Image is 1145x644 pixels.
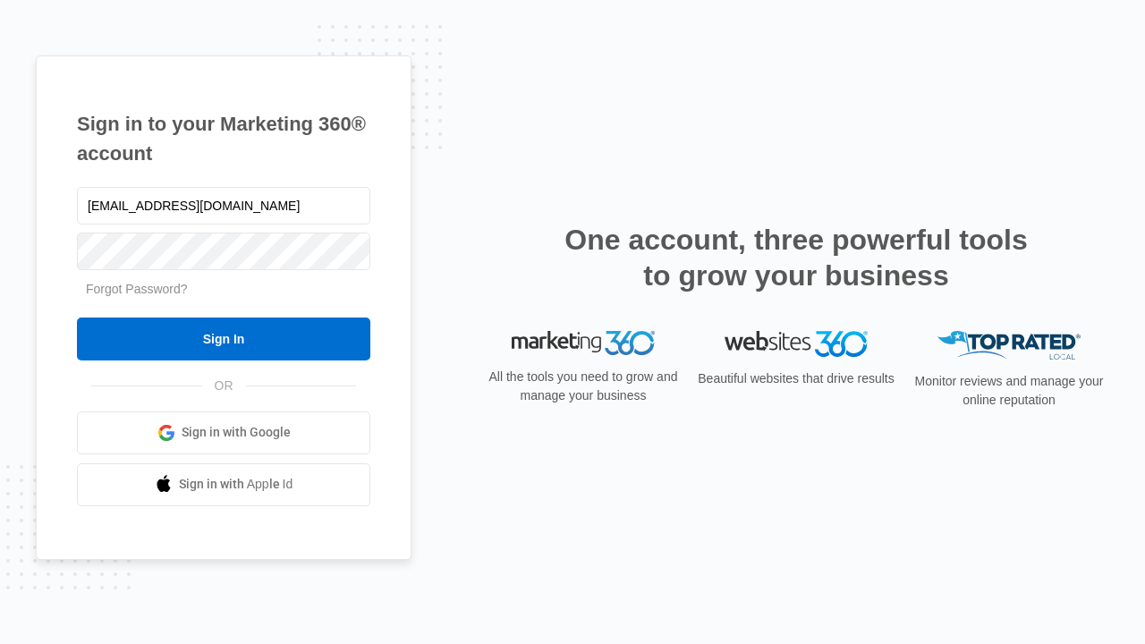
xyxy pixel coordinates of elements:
[77,318,370,360] input: Sign In
[182,423,291,442] span: Sign in with Google
[937,331,1081,360] img: Top Rated Local
[202,377,246,395] span: OR
[696,369,896,388] p: Beautiful websites that drive results
[725,331,868,357] img: Websites 360
[86,282,188,296] a: Forgot Password?
[909,372,1109,410] p: Monitor reviews and manage your online reputation
[512,331,655,356] img: Marketing 360
[77,109,370,168] h1: Sign in to your Marketing 360® account
[179,475,293,494] span: Sign in with Apple Id
[77,463,370,506] a: Sign in with Apple Id
[483,368,683,405] p: All the tools you need to grow and manage your business
[559,222,1033,293] h2: One account, three powerful tools to grow your business
[77,187,370,225] input: Email
[77,411,370,454] a: Sign in with Google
